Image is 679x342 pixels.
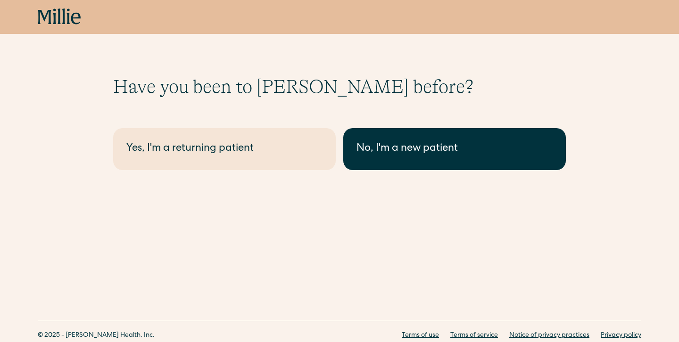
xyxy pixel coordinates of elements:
a: Yes, I'm a returning patient [113,128,336,170]
div: Yes, I'm a returning patient [126,141,323,157]
a: Privacy policy [601,331,641,341]
div: © 2025 - [PERSON_NAME] Health, Inc. [38,331,155,341]
div: No, I'm a new patient [356,141,553,157]
a: Notice of privacy practices [509,331,589,341]
a: Terms of service [450,331,498,341]
a: No, I'm a new patient [343,128,566,170]
h1: Have you been to [PERSON_NAME] before? [113,75,566,98]
a: Terms of use [402,331,439,341]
